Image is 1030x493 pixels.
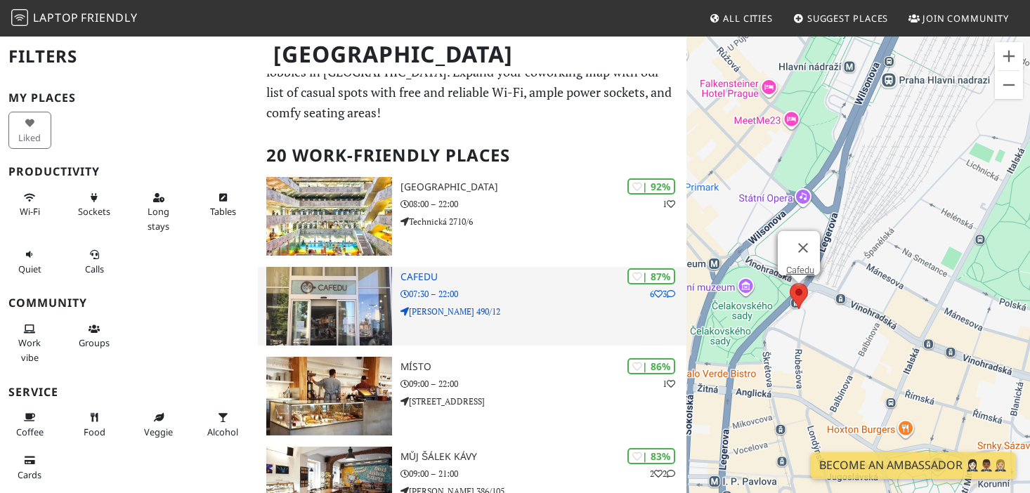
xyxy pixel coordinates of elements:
span: Join Community [923,12,1009,25]
button: Coffee [8,406,51,443]
span: Food [84,426,105,438]
button: Tables [202,186,245,223]
p: 09:00 – 21:00 [400,467,686,480]
p: [PERSON_NAME] 490/12 [400,305,686,318]
span: Stable Wi-Fi [20,205,40,218]
span: Laptop [33,10,79,25]
a: Cafedu [786,265,814,275]
p: Technická 2710/6 [400,215,686,228]
h3: Místo [400,361,686,373]
h1: [GEOGRAPHIC_DATA] [262,35,684,74]
p: 1 [663,377,675,390]
img: National Library of Technology [266,177,393,256]
span: Suggest Places [807,12,889,25]
button: Groups [73,317,116,355]
button: Calls [73,243,116,280]
div: | 86% [627,358,675,374]
a: LaptopFriendly LaptopFriendly [11,6,138,31]
button: Přiblížit [995,42,1023,70]
h3: Service [8,386,249,399]
span: Coffee [16,426,44,438]
span: Credit cards [18,468,41,481]
h3: Community [8,296,249,310]
span: Long stays [148,205,169,232]
img: Cafedu [266,267,393,346]
h3: Můj šálek kávy [400,451,686,463]
span: Veggie [144,426,173,438]
button: Veggie [137,406,180,443]
button: Long stays [137,186,180,237]
p: 07:30 – 22:00 [400,287,686,301]
button: Quiet [8,243,51,280]
a: Become an Ambassador 🤵🏻‍♀️🤵🏾‍♂️🤵🏼‍♀️ [811,452,1016,479]
span: Group tables [79,336,110,349]
span: Video/audio calls [85,263,104,275]
a: Join Community [903,6,1015,31]
p: 6 3 [650,287,675,301]
p: [STREET_ADDRESS] [400,395,686,408]
button: Cards [8,449,51,486]
button: Zavřít [786,231,820,265]
button: Oddálit [995,71,1023,99]
p: 08:00 – 22:00 [400,197,686,211]
button: Work vibe [8,317,51,369]
p: 1 [663,197,675,211]
span: Alcohol [207,426,238,438]
a: Suggest Places [788,6,894,31]
div: | 92% [627,178,675,195]
span: People working [18,336,41,363]
button: Sockets [73,186,116,223]
h3: My Places [8,91,249,105]
h2: 20 Work-Friendly Places [266,134,679,177]
p: 2 2 [650,467,675,480]
button: Alcohol [202,406,245,443]
div: | 83% [627,448,675,464]
h3: Productivity [8,165,249,178]
h2: Filters [8,35,249,78]
a: All Cities [703,6,778,31]
a: Cafedu | 87% 63 Cafedu 07:30 – 22:00 [PERSON_NAME] 490/12 [258,267,687,346]
div: | 87% [627,268,675,284]
img: LaptopFriendly [11,9,28,26]
h3: [GEOGRAPHIC_DATA] [400,181,686,193]
h3: Cafedu [400,271,686,283]
span: Friendly [81,10,137,25]
a: National Library of Technology | 92% 1 [GEOGRAPHIC_DATA] 08:00 – 22:00 Technická 2710/6 [258,177,687,256]
button: Wi-Fi [8,186,51,223]
span: Power sockets [78,205,110,218]
span: Work-friendly tables [210,205,236,218]
img: Místo [266,357,393,435]
a: Místo | 86% 1 Místo 09:00 – 22:00 [STREET_ADDRESS] [258,357,687,435]
button: Food [73,406,116,443]
span: All Cities [723,12,773,25]
p: 09:00 – 22:00 [400,377,686,390]
span: Quiet [18,263,41,275]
